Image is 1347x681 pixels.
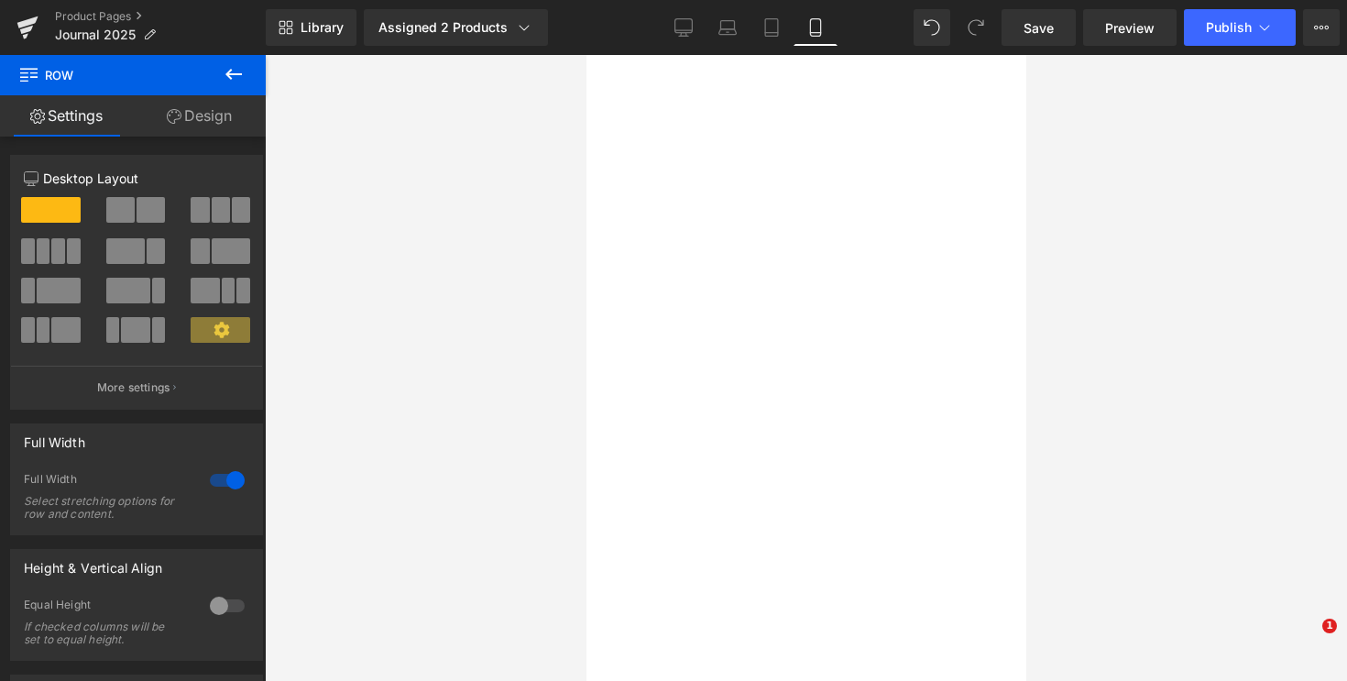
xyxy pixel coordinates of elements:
[55,9,266,24] a: Product Pages
[24,472,192,491] div: Full Width
[24,495,189,521] div: Select stretching options for row and content.
[1024,18,1054,38] span: Save
[24,169,249,188] p: Desktop Layout
[301,19,344,36] span: Library
[24,424,85,450] div: Full Width
[1206,20,1252,35] span: Publish
[1303,9,1340,46] button: More
[24,598,192,617] div: Equal Height
[97,379,170,396] p: More settings
[11,366,262,409] button: More settings
[706,9,750,46] a: Laptop
[266,9,356,46] a: New Library
[1184,9,1296,46] button: Publish
[1105,18,1155,38] span: Preview
[1083,9,1177,46] a: Preview
[24,621,189,646] div: If checked columns will be set to equal height.
[18,55,202,95] span: Row
[794,9,838,46] a: Mobile
[24,550,162,576] div: Height & Vertical Align
[1285,619,1329,663] iframe: Intercom live chat
[378,18,533,37] div: Assigned 2 Products
[662,9,706,46] a: Desktop
[958,9,994,46] button: Redo
[914,9,950,46] button: Undo
[750,9,794,46] a: Tablet
[1322,619,1337,633] span: 1
[133,95,266,137] a: Design
[55,27,136,42] span: Journal 2025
